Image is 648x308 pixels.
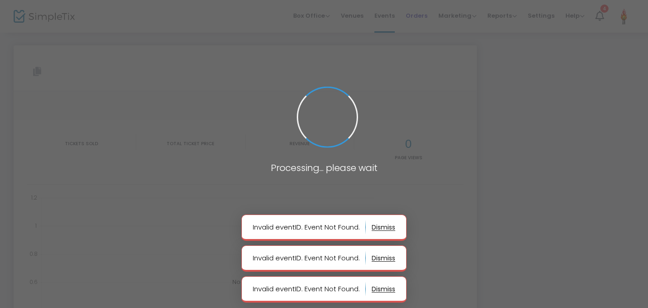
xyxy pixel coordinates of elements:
p: Invalid eventID. Event Not Found. [253,251,366,265]
button: dismiss [372,220,395,235]
p: Invalid eventID. Event Not Found. [253,220,366,235]
p: Invalid eventID. Event Not Found. [253,282,366,296]
button: dismiss [372,251,395,265]
button: dismiss [372,282,395,296]
h3: Processing... please wait [251,162,397,173]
